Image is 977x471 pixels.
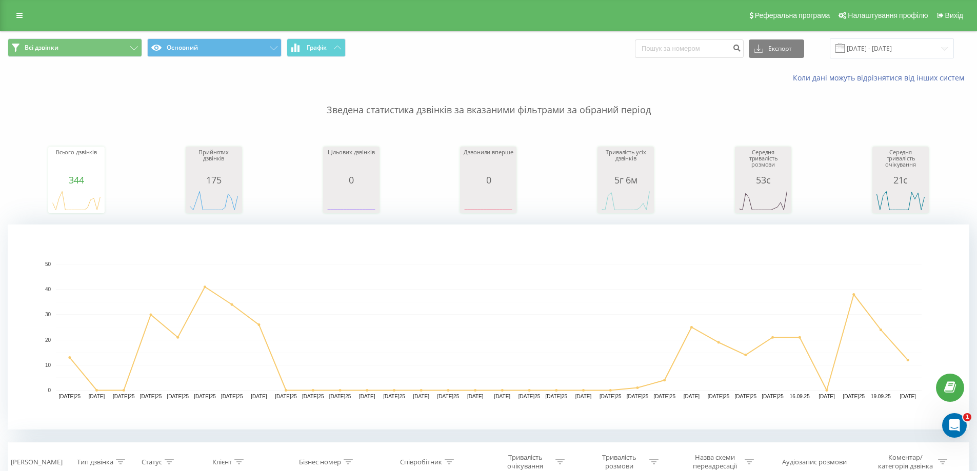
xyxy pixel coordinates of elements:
[113,394,135,399] text: [DATE]25
[900,394,916,399] text: [DATE]
[875,453,935,470] div: Коментар/категорія дзвінка
[735,394,757,399] text: [DATE]25
[945,11,963,19] span: Вихід
[188,185,240,216] svg: A chart.
[467,394,484,399] text: [DATE]
[653,394,675,399] text: [DATE]25
[627,394,649,399] text: [DATE]25
[307,44,327,51] span: Графік
[942,413,967,438] iframe: Intercom live chat
[762,394,784,399] text: [DATE]25
[8,224,969,429] svg: A chart.
[782,458,847,466] div: Аудіозапис розмови
[188,175,240,185] div: 175
[51,175,102,185] div: 344
[147,38,282,57] button: Основний
[48,387,51,393] text: 0
[299,458,341,466] div: Бізнес номер
[326,175,377,185] div: 0
[25,44,58,52] span: Всі дзвінки
[77,458,113,466] div: Тип дзвінка
[275,394,297,399] text: [DATE]25
[326,185,377,216] svg: A chart.
[45,362,51,368] text: 10
[8,38,142,57] button: Всі дзвінки
[400,458,442,466] div: Співробітник
[592,453,647,470] div: Тривалість розмови
[819,394,835,399] text: [DATE]
[142,458,162,466] div: Статус
[51,185,102,216] svg: A chart.
[45,286,51,292] text: 40
[635,39,744,58] input: Пошук за номером
[167,394,189,399] text: [DATE]25
[302,394,324,399] text: [DATE]25
[329,394,351,399] text: [DATE]25
[11,458,63,466] div: [PERSON_NAME]
[212,458,232,466] div: Клієнт
[600,394,622,399] text: [DATE]25
[494,394,511,399] text: [DATE]
[287,38,346,57] button: Графік
[188,149,240,175] div: Прийнятих дзвінків
[684,394,700,399] text: [DATE]
[871,394,891,399] text: 19.09.25
[600,175,651,185] div: 5г 6м
[326,149,377,175] div: Цільових дзвінків
[45,261,51,267] text: 50
[221,394,243,399] text: [DATE]25
[59,394,81,399] text: [DATE]25
[575,394,592,399] text: [DATE]
[755,11,830,19] span: Реферальна програма
[140,394,162,399] text: [DATE]25
[251,394,267,399] text: [DATE]
[51,149,102,175] div: Всього дзвінків
[963,413,971,421] span: 1
[89,394,105,399] text: [DATE]
[45,312,51,318] text: 30
[600,185,651,216] svg: A chart.
[875,149,926,175] div: Середня тривалість очікування
[413,394,429,399] text: [DATE]
[737,185,789,216] svg: A chart.
[687,453,742,470] div: Назва схеми переадресації
[519,394,541,399] text: [DATE]25
[383,394,405,399] text: [DATE]25
[498,453,553,470] div: Тривалість очікування
[708,394,730,399] text: [DATE]25
[600,149,651,175] div: Тривалість усіх дзвінків
[737,149,789,175] div: Середня тривалість розмови
[790,394,810,399] text: 16.09.25
[875,185,926,216] svg: A chart.
[843,394,865,399] text: [DATE]25
[463,175,514,185] div: 0
[45,337,51,343] text: 20
[359,394,375,399] text: [DATE]
[194,394,216,399] text: [DATE]25
[8,83,969,117] p: Зведена статистика дзвінків за вказаними фільтрами за обраний період
[437,394,460,399] text: [DATE]25
[749,39,804,58] button: Експорт
[737,175,789,185] div: 53с
[875,175,926,185] div: 21с
[463,149,514,175] div: Дзвонили вперше
[545,394,567,399] text: [DATE]25
[848,11,928,19] span: Налаштування профілю
[793,73,969,83] a: Коли дані можуть відрізнятися вiд інших систем
[463,185,514,216] svg: A chart.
